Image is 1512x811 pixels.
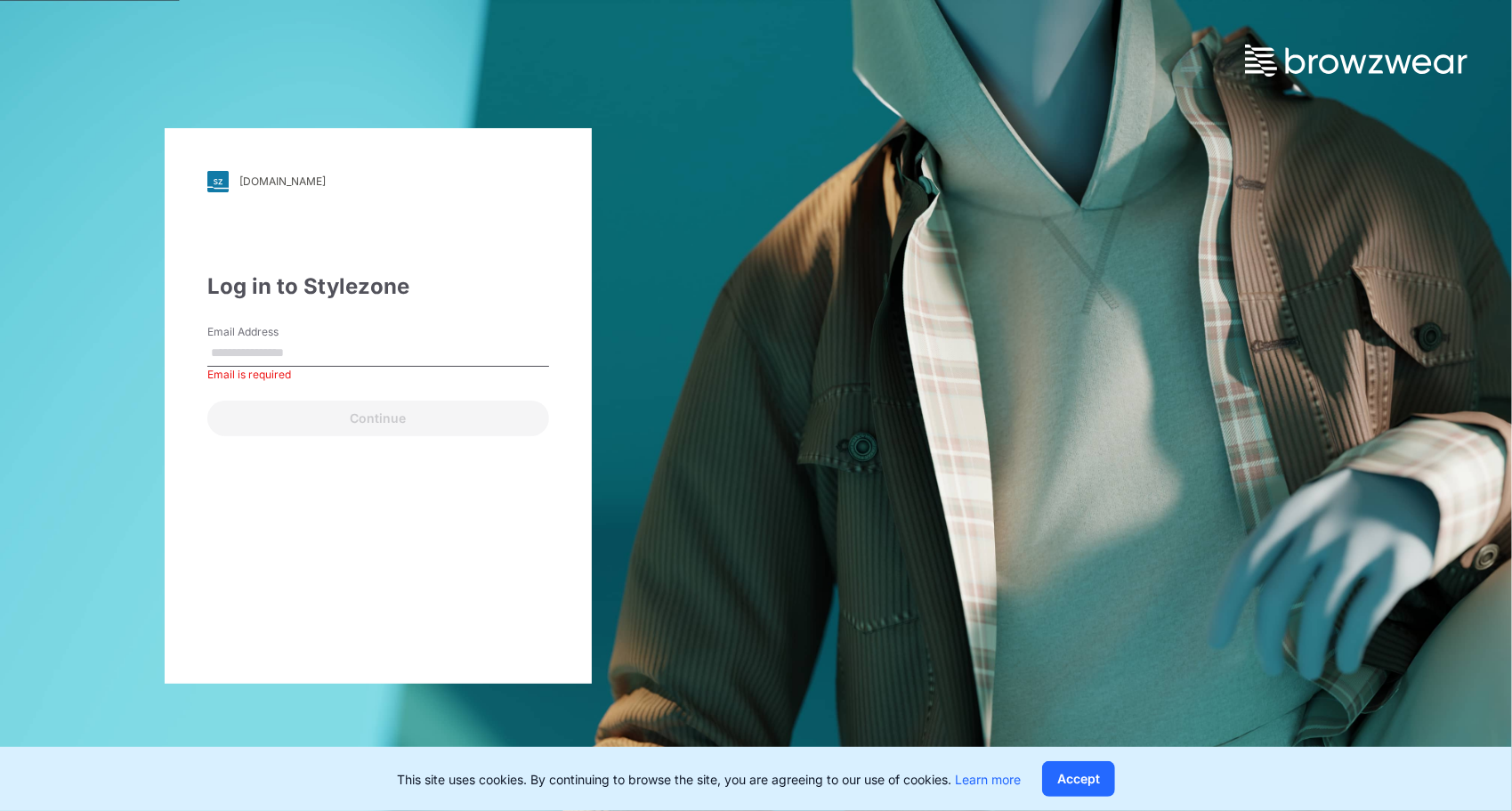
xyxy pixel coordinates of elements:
[207,271,549,303] div: Log in to Stylezone
[207,171,549,192] a: [DOMAIN_NAME]
[207,367,549,383] div: Email is required
[397,770,1021,789] p: This site uses cookies. By continuing to browse the site, you are agreeing to our use of cookies.
[1245,45,1468,77] img: browzwear-logo.73288ffb.svg
[1042,761,1115,797] button: Accept
[955,772,1021,787] a: Learn more
[207,324,332,340] label: Email Address
[239,174,326,188] div: [DOMAIN_NAME]
[207,171,229,192] img: svg+xml;base64,PHN2ZyB3aWR0aD0iMjgiIGhlaWdodD0iMjgiIHZpZXdCb3g9IjAgMCAyOCAyOCIgZmlsbD0ibm9uZSIgeG...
